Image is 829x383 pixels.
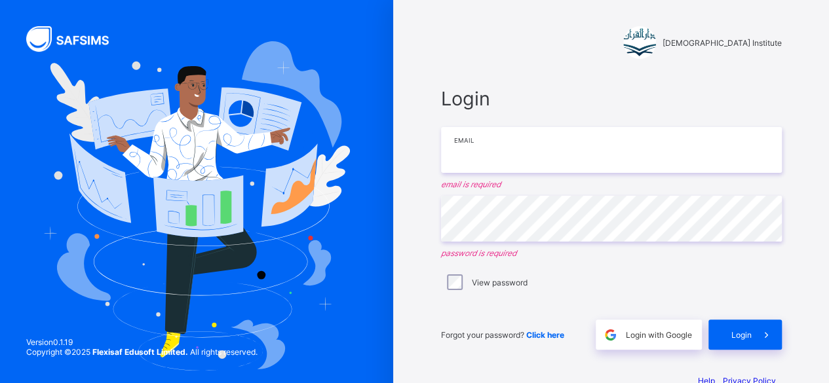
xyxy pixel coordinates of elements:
[43,41,350,371] img: Hero Image
[526,330,564,340] a: Click here
[26,26,125,52] img: SAFSIMS Logo
[441,179,782,189] em: email is required
[603,327,618,342] img: google.396cfc9801f0270233282035f929180a.svg
[472,278,528,287] label: View password
[92,347,188,357] strong: Flexisaf Edusoft Limited.
[26,347,258,357] span: Copyright © 2025 All rights reserved.
[731,330,752,340] span: Login
[441,248,782,258] em: password is required
[441,87,782,110] span: Login
[26,337,258,347] span: Version 0.1.19
[663,38,782,48] span: [DEMOGRAPHIC_DATA] Institute
[626,330,692,340] span: Login with Google
[441,330,564,340] span: Forgot your password?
